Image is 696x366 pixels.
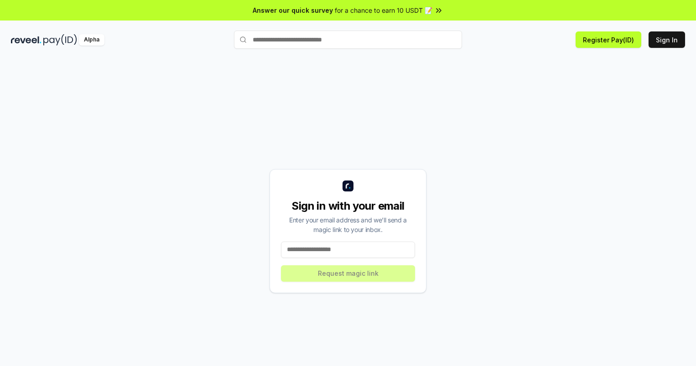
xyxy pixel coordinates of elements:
img: logo_small [343,180,353,191]
div: Sign in with your email [281,199,415,213]
span: for a chance to earn 10 USDT 📝 [335,5,432,15]
img: pay_id [43,34,77,46]
span: Answer our quick survey [253,5,333,15]
button: Sign In [649,31,685,48]
div: Alpha [79,34,104,46]
img: reveel_dark [11,34,42,46]
button: Register Pay(ID) [576,31,641,48]
div: Enter your email address and we’ll send a magic link to your inbox. [281,215,415,234]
